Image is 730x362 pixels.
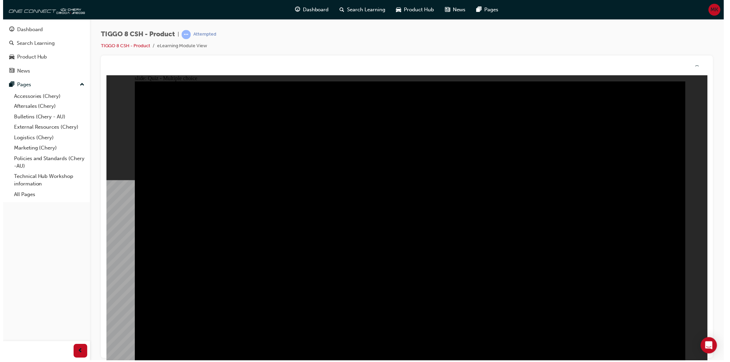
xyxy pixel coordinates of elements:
[288,3,333,17] a: guage-iconDashboard
[6,41,11,47] span: search-icon
[470,3,503,17] a: pages-iconPages
[293,5,298,14] span: guage-icon
[346,6,384,14] span: Search Learning
[3,37,85,50] a: Search Learning
[452,6,465,14] span: News
[8,122,85,133] a: External Resources (Chery)
[175,31,177,39] span: |
[395,5,400,14] span: car-icon
[3,79,85,91] button: Pages
[75,348,80,357] span: prev-icon
[8,154,85,172] a: Policies and Standards (Chery -AU)
[701,339,717,355] div: Open Intercom Messenger
[6,54,11,61] span: car-icon
[444,5,449,14] span: news-icon
[8,91,85,102] a: Accessories (Chery)
[14,40,52,48] div: Search Learning
[484,6,498,14] span: Pages
[77,81,82,90] span: up-icon
[6,82,11,88] span: pages-icon
[8,102,85,112] a: Aftersales (Chery)
[8,190,85,201] a: All Pages
[14,26,40,34] div: Dashboard
[191,31,214,38] div: Attempted
[98,43,148,49] a: TIGGO 8 CSH - Product
[3,65,85,78] a: News
[8,172,85,190] a: Technical Hub Workshop information
[3,51,85,64] a: Product Hub
[8,133,85,144] a: Logistics (Chery)
[3,23,85,36] a: Dashboard
[709,4,721,16] button: MK
[14,53,44,61] div: Product Hub
[338,5,343,14] span: search-icon
[155,42,205,50] li: eLearning Module View
[3,22,85,79] button: DashboardSearch LearningProduct HubNews
[14,67,27,75] div: News
[14,81,28,89] div: Pages
[6,27,11,33] span: guage-icon
[403,6,433,14] span: Product Hub
[3,3,82,16] img: oneconnect
[301,6,327,14] span: Dashboard
[438,3,470,17] a: news-iconNews
[8,112,85,123] a: Bulletins (Chery - AU)
[711,6,719,14] span: MK
[6,68,11,75] span: news-icon
[98,31,172,39] span: TIGGO 8 CSH - Product
[389,3,438,17] a: car-iconProduct Hub
[179,30,189,39] span: learningRecordVerb_ATTEMPT-icon
[476,5,481,14] span: pages-icon
[8,143,85,154] a: Marketing (Chery)
[333,3,389,17] a: search-iconSearch Learning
